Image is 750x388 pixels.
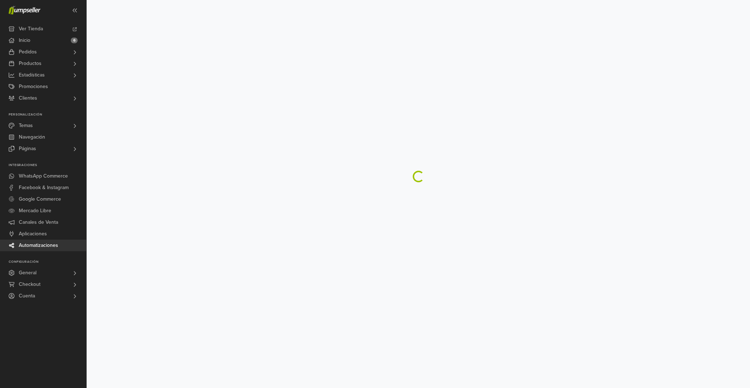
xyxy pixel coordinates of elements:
span: Inicio [19,35,30,46]
span: 6 [71,38,78,43]
span: General [19,267,36,279]
p: Personalización [9,113,86,117]
span: Cuenta [19,290,35,302]
span: Productos [19,58,42,69]
span: Estadísticas [19,69,45,81]
span: Canales de Venta [19,217,58,228]
p: Integraciones [9,163,86,167]
p: Configuración [9,260,86,264]
span: Navegación [19,131,45,143]
span: Mercado Libre [19,205,51,217]
span: Páginas [19,143,36,154]
span: Aplicaciones [19,228,47,240]
span: Clientes [19,92,37,104]
span: Automatizaciones [19,240,58,251]
span: Checkout [19,279,40,290]
span: Pedidos [19,46,37,58]
span: WhatsApp Commerce [19,170,68,182]
span: Google Commerce [19,193,61,205]
span: Ver Tienda [19,23,43,35]
span: Facebook & Instagram [19,182,69,193]
span: Temas [19,120,33,131]
span: Promociones [19,81,48,92]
